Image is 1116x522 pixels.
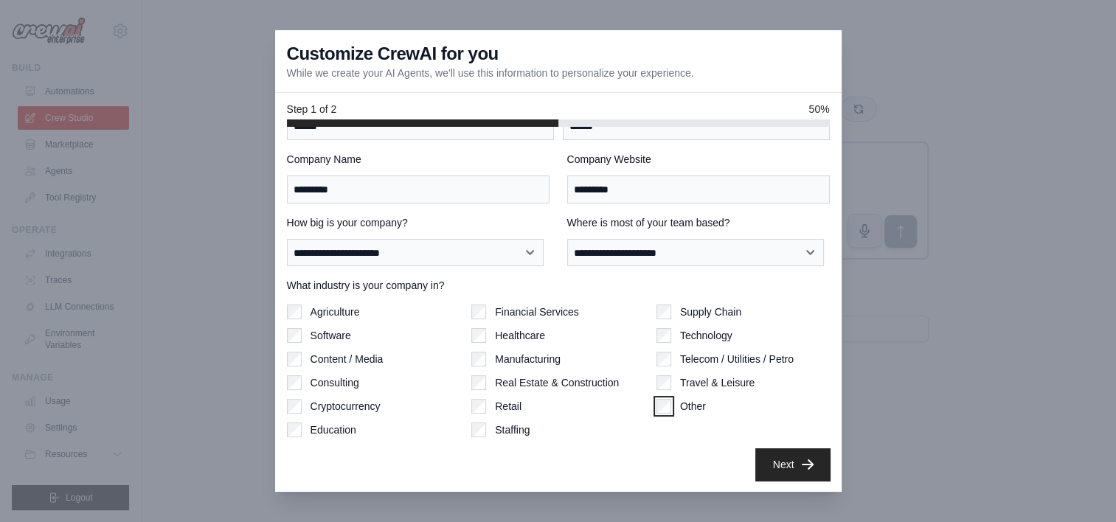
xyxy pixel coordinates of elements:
[680,375,755,390] label: Travel & Leisure
[311,304,360,319] label: Agriculture
[680,304,741,319] label: Supply Chain
[311,328,351,343] label: Software
[567,215,830,230] label: Where is most of your team based?
[287,102,337,116] span: Step 1 of 2
[495,304,579,319] label: Financial Services
[287,66,694,80] p: While we create your AI Agents, we'll use this information to personalize your experience.
[1042,451,1116,522] iframe: Chat Widget
[311,422,356,437] label: Education
[311,352,384,366] label: Content / Media
[311,375,359,390] label: Consulting
[495,422,530,437] label: Staffing
[808,102,829,116] span: 50%
[287,42,499,66] h3: Customize CrewAI for you
[567,152,830,167] label: Company Website
[495,352,561,366] label: Manufacturing
[287,215,550,230] label: How big is your company?
[495,375,619,390] label: Real Estate & Construction
[495,399,521,414] label: Retail
[680,352,794,366] label: Telecom / Utilities / Petro
[311,399,381,414] label: Cryptocurrency
[680,399,706,414] label: Other
[680,328,732,343] label: Technology
[495,328,545,343] label: Healthcare
[287,278,830,293] label: What industry is your company in?
[755,448,830,481] button: Next
[287,152,550,167] label: Company Name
